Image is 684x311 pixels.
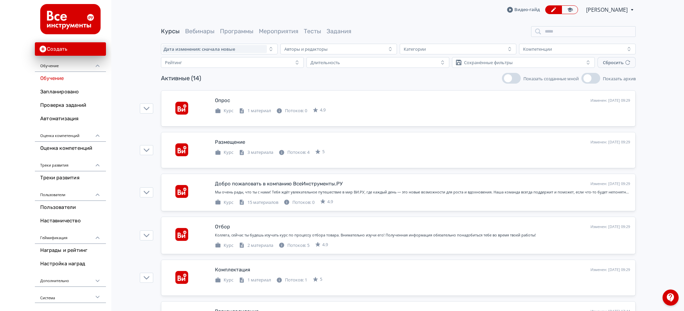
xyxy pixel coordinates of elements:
[590,139,630,145] div: Изменен: [DATE] 09:29
[215,107,233,114] div: Курс
[35,201,106,214] a: Пользователи
[400,44,516,54] button: Категории
[35,42,106,56] button: Создать
[215,232,630,238] div: Коллега, сейчас ты будешь изучать курс по процессу отбора товара. Внимательно изучи его! Полученн...
[161,44,278,54] button: Дата изменения: сначала новые
[215,242,233,249] div: Курс
[320,276,322,283] span: 5
[35,257,106,271] a: Настройка наград
[35,287,106,303] div: Система
[164,46,235,52] span: Дата изменения: сначала новые
[165,60,182,65] div: Рейтинг
[279,242,309,249] div: Потоков: 5
[603,76,636,82] span: Показать архив
[35,214,106,228] a: Наставничество
[597,57,636,68] button: Сбросить
[35,171,106,185] a: Треки развития
[215,97,230,104] div: Опрос
[35,112,106,126] a: Автоматизация
[185,28,215,35] a: Вебинары
[306,57,449,68] button: Длительность
[590,224,630,230] div: Изменен: [DATE] 09:29
[304,28,321,35] a: Тесты
[590,267,630,273] div: Изменен: [DATE] 09:29
[586,6,629,14] span: Илья Трухачев
[562,5,578,14] a: Переключиться в режим ученика
[239,107,271,114] div: 1 материал
[35,126,106,142] div: Оценка компетенций
[404,46,426,52] div: Категории
[215,277,233,283] div: Курс
[239,149,273,156] div: 3 материала
[35,85,106,99] a: Запланировано
[523,46,552,52] div: Компетенции
[452,57,595,68] button: Сохранённые фильтры
[322,241,328,248] span: 4.9
[35,244,106,257] a: Награды и рейтинг
[215,199,233,206] div: Курс
[519,44,636,54] button: Компетенции
[215,189,630,195] div: Мы очень рады, что ты с нами! Тебя ждёт увлекательное путешествие в мир ВИ.РУ, где каждый день — ...
[322,148,325,155] span: 5
[215,149,233,156] div: Курс
[590,181,630,187] div: Изменен: [DATE] 09:29
[161,74,201,83] div: Активные (14)
[35,99,106,112] a: Проверка заданий
[276,107,307,114] div: Потоков: 0
[327,198,333,205] span: 4.9
[279,149,309,156] div: Потоков: 4
[507,6,540,13] a: Видео-гайд
[284,199,315,206] div: Потоков: 0
[215,180,343,188] div: Добро пожаловать в компанию ВсеИнструменты.РУ
[239,199,278,206] div: 15 материалов
[590,98,630,103] div: Изменен: [DATE] 09:29
[239,242,273,249] div: 2 материала
[161,28,180,35] a: Курсы
[215,223,230,231] div: Отбор
[239,277,271,283] div: 1 материал
[161,57,304,68] button: Рейтинг
[40,4,101,34] img: https://files.teachbase.ru/system/account/58008/logo/medium-5ae35628acea0f91897e3bd663f220f6.png
[35,72,106,85] a: Обучение
[35,142,106,155] a: Оценка компетенций
[464,60,513,65] div: Сохранённые фильтры
[523,76,579,82] span: Показать созданные мной
[327,28,351,35] a: Задания
[215,266,250,274] div: Комплектация
[35,155,106,171] div: Треки развития
[276,277,307,283] div: Потоков: 1
[320,107,326,114] span: 4.9
[220,28,253,35] a: Программы
[215,138,245,146] div: Размещение
[284,46,328,52] div: Авторы и редакторы
[35,56,106,72] div: Обучение
[310,60,340,65] div: Длительность
[35,228,106,244] div: Геймификация
[35,185,106,201] div: Пользователи
[259,28,298,35] a: Мероприятия
[35,271,106,287] div: Дополнительно
[280,44,397,54] button: Авторы и редакторы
